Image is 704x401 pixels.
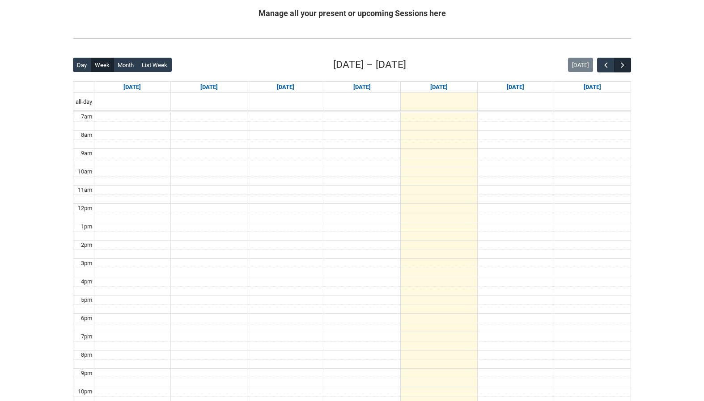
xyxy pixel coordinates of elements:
[614,58,631,72] button: Next Week
[505,82,526,93] a: Go to September 12, 2025
[79,241,94,249] div: 2pm
[73,7,631,19] h2: Manage all your present or upcoming Sessions here
[79,369,94,378] div: 9pm
[122,82,143,93] a: Go to September 7, 2025
[79,222,94,231] div: 1pm
[76,186,94,194] div: 11am
[76,387,94,396] div: 10pm
[76,204,94,213] div: 12pm
[582,82,603,93] a: Go to September 13, 2025
[138,58,172,72] button: List Week
[73,34,631,43] img: REDU_GREY_LINE
[79,112,94,121] div: 7am
[91,58,114,72] button: Week
[114,58,138,72] button: Month
[428,82,450,93] a: Go to September 11, 2025
[79,277,94,286] div: 4pm
[76,167,94,176] div: 10am
[74,97,94,106] span: all-day
[597,58,614,72] button: Previous Week
[275,82,296,93] a: Go to September 9, 2025
[352,82,373,93] a: Go to September 10, 2025
[333,57,406,72] h2: [DATE] – [DATE]
[79,314,94,323] div: 6pm
[79,295,94,304] div: 5pm
[79,332,94,341] div: 7pm
[79,259,94,268] div: 3pm
[73,58,91,72] button: Day
[79,350,94,359] div: 8pm
[199,82,220,93] a: Go to September 8, 2025
[79,149,94,158] div: 9am
[79,131,94,139] div: 8am
[568,58,593,72] button: [DATE]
